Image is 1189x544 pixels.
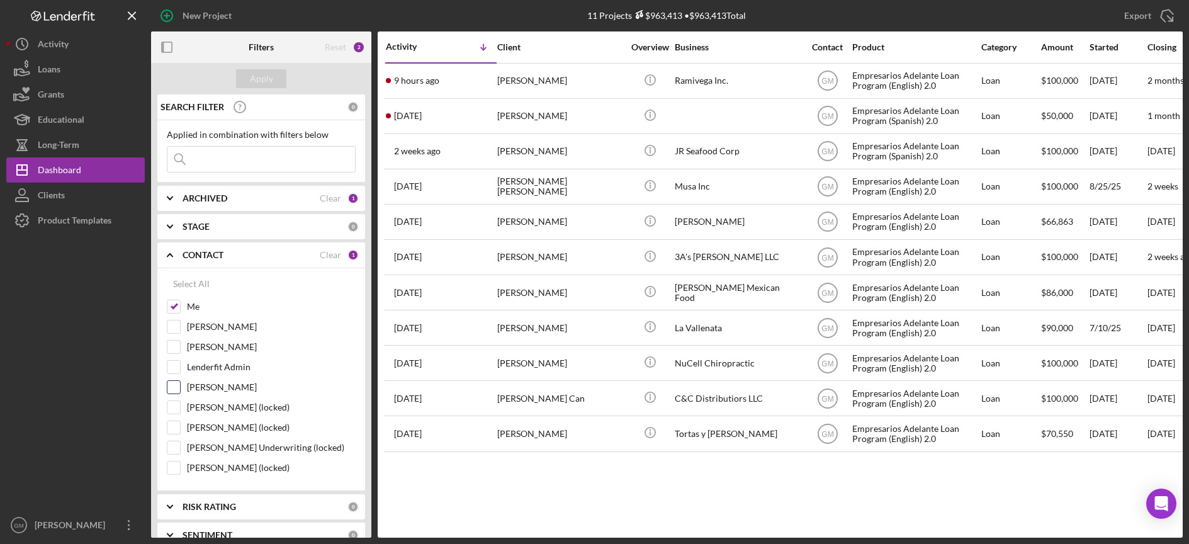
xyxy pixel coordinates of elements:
div: Overview [626,42,673,52]
button: Product Templates [6,208,145,233]
div: [PERSON_NAME] [497,346,623,380]
div: Loan [981,170,1040,203]
div: [PERSON_NAME] [497,135,623,168]
time: [DATE] [1147,428,1175,439]
div: 0 [347,501,359,513]
div: Loan [981,64,1040,98]
div: Apply [250,69,273,88]
div: Started [1090,42,1146,52]
time: 2025-09-06 18:34 [394,146,441,156]
div: Loans [38,57,60,85]
b: SEARCH FILTER [161,102,224,112]
div: Export [1124,3,1151,28]
button: New Project [151,3,244,28]
div: Amount [1041,42,1088,52]
b: ARCHIVED [183,193,227,203]
span: $100,000 [1041,393,1078,404]
label: Lenderfit Admin [187,361,356,373]
div: NuCell Chiropractic [675,346,801,380]
button: Grants [6,82,145,107]
div: Open Intercom Messenger [1146,489,1176,519]
span: $50,000 [1041,110,1073,121]
div: Educational [38,107,84,135]
div: [PERSON_NAME] [497,241,623,274]
div: Business [675,42,801,52]
div: Empresarios Adelante Loan Program (English) 2.0 [852,241,978,274]
label: [PERSON_NAME] [187,320,356,333]
div: Loan [981,135,1040,168]
div: Empresarios Adelante Loan Program (Spanish) 2.0 [852,135,978,168]
div: Dashboard [38,157,81,186]
div: [PERSON_NAME] [497,99,623,133]
time: [DATE] [1147,216,1175,227]
time: 2025-05-22 12:59 [394,429,422,439]
time: [DATE] [1147,358,1175,368]
div: Empresarios Adelante Loan Program (English) 2.0 [852,417,978,450]
div: JR Seafood Corp [675,135,801,168]
span: $100,000 [1041,181,1078,191]
button: Apply [236,69,286,88]
div: 2 [352,41,365,54]
div: Product Templates [38,208,111,236]
time: 2 months [1147,75,1184,86]
div: Clear [320,250,341,260]
span: $86,000 [1041,287,1073,298]
time: 2 weeks [1147,181,1178,191]
text: GM [821,253,833,262]
div: Loan [981,382,1040,415]
div: La Vallenata [675,311,801,344]
time: 2025-07-25 02:09 [394,252,422,262]
time: [DATE] [1147,145,1175,156]
div: Tortas y [PERSON_NAME] [675,417,801,450]
div: [DATE] [1090,382,1146,415]
time: 2025-07-23 01:10 [394,288,422,298]
a: Educational [6,107,145,132]
div: [PERSON_NAME] [675,205,801,239]
text: GM [821,324,833,332]
div: Activity [386,42,441,52]
div: Loan [981,276,1040,309]
div: Client [497,42,623,52]
text: GM [821,359,833,368]
div: [DATE] [1090,99,1146,133]
time: 2025-09-19 20:29 [394,111,422,121]
label: Me [187,300,356,313]
span: $66,863 [1041,216,1073,227]
div: Reset [325,42,346,52]
time: 2025-08-25 19:56 [394,181,422,191]
div: $963,413 [632,10,682,21]
div: Loan [981,311,1040,344]
div: 1 [347,193,359,204]
button: Dashboard [6,157,145,183]
time: [DATE] [1147,287,1175,298]
text: GM [821,394,833,403]
button: Long-Term [6,132,145,157]
span: $90,000 [1041,322,1073,333]
span: $100,000 [1041,358,1078,368]
div: [PERSON_NAME] [497,276,623,309]
a: Activity [6,31,145,57]
div: [DATE] [1090,276,1146,309]
div: 7/10/25 [1090,311,1146,344]
text: GM [821,183,833,191]
div: Ramivega Inc. [675,64,801,98]
button: Loans [6,57,145,82]
div: [PERSON_NAME] [497,205,623,239]
div: [PERSON_NAME] [PERSON_NAME] [497,170,623,203]
div: Product [852,42,978,52]
span: $70,550 [1041,428,1073,439]
time: 2025-06-26 22:54 [394,394,422,404]
label: [PERSON_NAME] (locked) [187,401,356,414]
div: [DATE] [1090,205,1146,239]
b: STAGE [183,222,210,232]
text: GM [821,77,833,86]
text: GM [821,288,833,297]
time: 2025-07-18 16:57 [394,323,422,333]
div: [PERSON_NAME] [497,64,623,98]
div: [DATE] [1090,346,1146,380]
div: [DATE] [1090,135,1146,168]
label: [PERSON_NAME] (locked) [187,462,356,474]
div: Loan [981,241,1040,274]
time: 2025-08-08 15:22 [394,217,422,227]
